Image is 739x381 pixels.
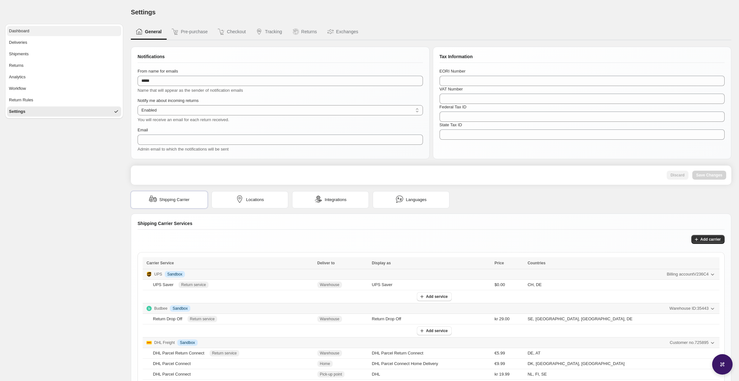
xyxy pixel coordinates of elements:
span: Customer no. 725895 [670,339,709,346]
span: State Tax ID [440,122,462,127]
span: You will receive an email for each return received. [138,117,229,122]
img: Logo [147,306,152,311]
span: Carrier Service [147,261,174,265]
button: Shipments [7,49,121,59]
button: Billing accountV236C4 [663,269,719,279]
span: Name that will appear as the sender of notification emails [138,88,243,93]
button: Returns [7,60,121,71]
span: Add carrier [700,237,721,242]
td: CH, DE [526,280,719,290]
span: Add service [426,328,448,333]
span: Returns [9,62,24,69]
td: NL, FI, SE [526,369,719,380]
div: Tax Information [440,53,725,63]
img: Logo [147,272,152,277]
button: Checkout [213,24,251,40]
span: Warehouse [320,316,339,322]
span: Federal Tax ID [440,105,466,109]
td: DK, [GEOGRAPHIC_DATA], [GEOGRAPHIC_DATA] [526,359,719,369]
span: €5.99 [495,350,505,356]
div: DHL Parcel Return Connect [153,350,204,356]
span: VAT Number [440,87,463,91]
span: kr 19.99 [495,371,510,377]
button: Returns [287,24,322,40]
span: Integrations [325,197,346,203]
button: Add service [417,326,451,335]
span: Warehouse [320,282,339,287]
div: Notifications [138,53,423,63]
img: Logo [147,340,152,345]
span: Shipping Carrier [159,197,189,203]
p: DHL Freight [154,339,175,346]
button: Deliveries [7,37,121,48]
button: General [131,24,167,40]
span: Countries [528,261,545,265]
div: DHL [372,371,491,377]
img: Pre-purchase icon [172,28,178,35]
span: Pick-up point [320,372,342,377]
span: Deliveries [9,39,27,46]
img: Tracking icon [256,28,262,35]
img: General icon [136,28,142,35]
button: Pre-purchase [167,24,213,40]
span: Sandbox [180,340,195,345]
span: Home [320,361,330,366]
button: Tracking [251,24,287,40]
span: Workflow [9,85,26,92]
span: $0.00 [495,282,505,288]
button: Workflow [7,83,121,94]
span: Analytics [9,74,26,80]
td: DE, AT [526,348,719,359]
button: Return Rules [7,95,121,105]
span: Settings [9,108,25,115]
div: UPS Saver [153,282,173,288]
button: Settings [7,106,121,117]
img: Exchanges icon [327,28,334,35]
div: Return Drop Off [153,316,182,322]
span: Notify me about incoming returns [138,98,199,103]
button: Add service [417,292,451,301]
div: DHL Parcel Return Connect [372,350,491,356]
span: Billing account V236C4 [667,271,709,277]
div: UPS Saver [372,282,491,288]
span: Warehouse [320,351,339,356]
span: €9.99 [495,361,505,367]
span: Return service [190,316,215,322]
span: Display as [372,261,391,265]
button: Customer no.725895 [666,338,719,348]
div: DHL Parcel Connect [153,361,191,367]
img: Returns icon [292,28,299,35]
button: Warehouse ID:35443 [666,303,719,314]
span: Add service [426,294,448,299]
button: Dashboard [7,26,121,36]
span: Email [138,128,148,132]
div: DHL Parcel Connect Home Delivery [372,361,491,367]
span: Sandbox [167,272,182,277]
span: Shipments [9,51,28,57]
span: EORI Number [440,69,466,74]
span: Dashboard [9,28,29,34]
span: Return service [181,282,206,287]
p: UPS [154,271,162,277]
span: Languages [406,197,426,203]
button: Analytics [7,72,121,82]
button: Exchanges [322,24,363,40]
div: DHL Parcel Connect [153,371,191,377]
span: Sandbox [172,306,187,311]
span: Price [495,261,504,265]
img: Checkout icon [218,28,224,35]
td: SE, [GEOGRAPHIC_DATA], [GEOGRAPHIC_DATA], DE [526,314,719,324]
span: Admin email to which the notifications will be sent [138,147,229,152]
div: Return Drop Off [372,316,491,322]
div: Shipping Carrier Services [138,220,725,230]
span: Deliver to [317,261,335,265]
span: Warehouse ID: 35443 [670,305,709,312]
span: Return Rules [9,97,33,103]
span: Locations [246,197,264,203]
span: kr 29.00 [495,316,510,322]
span: From name for emails [138,69,178,74]
button: Add carrier [691,235,725,244]
p: Budbee [154,305,167,312]
span: Settings [131,9,155,16]
span: Return service [212,351,237,356]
